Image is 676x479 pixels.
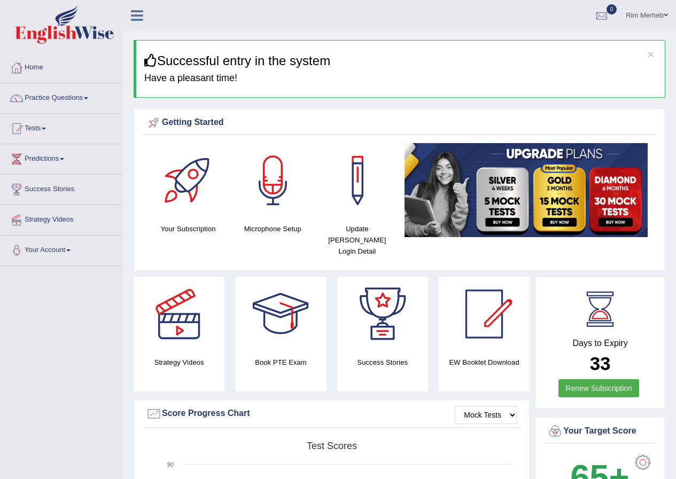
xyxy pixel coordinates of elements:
[146,115,653,131] div: Getting Started
[1,53,122,80] a: Home
[1,205,122,232] a: Strategy Videos
[1,114,122,140] a: Tests
[307,441,357,451] tspan: Test scores
[144,73,657,84] h4: Have a pleasant time!
[167,461,174,468] text: 90
[236,223,309,234] h4: Microphone Setup
[320,223,394,257] h4: Update [PERSON_NAME] Login Detail
[1,144,122,171] a: Predictions
[151,223,225,234] h4: Your Subscription
[146,406,517,422] div: Score Progress Chart
[439,357,530,368] h4: EW Booklet Download
[235,357,326,368] h4: Book PTE Exam
[547,339,653,348] h4: Days to Expiry
[1,235,122,262] a: Your Account
[134,357,224,368] h4: Strategy Videos
[144,54,657,68] h3: Successful entry in the system
[337,357,428,368] h4: Success Stories
[607,4,617,14] span: 0
[405,143,648,237] img: small5.jpg
[547,423,653,439] div: Your Target Score
[590,353,611,374] b: 33
[558,379,639,397] a: Renew Subscription
[1,175,122,201] a: Success Stories
[1,83,122,110] a: Practice Questions
[648,49,654,60] button: ×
